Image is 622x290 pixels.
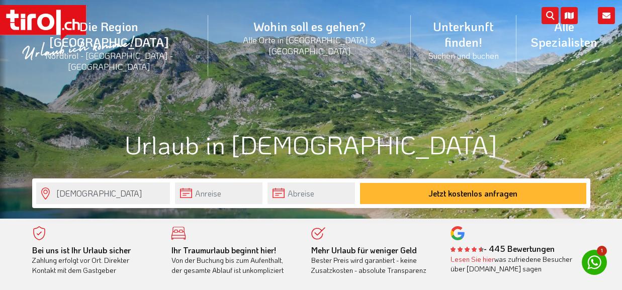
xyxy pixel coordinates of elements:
[32,245,131,255] b: Bei uns ist Ihr Urlaub sicher
[22,50,196,72] small: Nordtirol - [GEOGRAPHIC_DATA] - [GEOGRAPHIC_DATA]
[208,8,411,67] a: Wohin soll es gehen?Alle Orte in [GEOGRAPHIC_DATA] & [GEOGRAPHIC_DATA]
[598,7,615,24] i: Kontakt
[220,34,399,56] small: Alle Orte in [GEOGRAPHIC_DATA] & [GEOGRAPHIC_DATA]
[171,245,276,255] b: Ihr Traumurlaub beginnt hier!
[561,7,578,24] i: Karte öffnen
[451,254,494,264] a: Lesen Sie hier
[360,183,586,204] button: Jetzt kostenlos anfragen
[32,131,590,158] h1: Urlaub in [DEMOGRAPHIC_DATA]
[171,245,296,275] div: Von der Buchung bis zum Aufenthalt, der gesamte Ablauf ist unkompliziert
[311,245,436,275] div: Bester Preis wird garantiert - keine Zusatzkosten - absolute Transparenz
[411,8,516,72] a: Unterkunft finden!Suchen und buchen
[516,8,612,61] a: Alle Spezialisten
[10,8,208,83] a: Die Region [GEOGRAPHIC_DATA]Nordtirol - [GEOGRAPHIC_DATA] - [GEOGRAPHIC_DATA]
[423,50,504,61] small: Suchen und buchen
[451,243,555,254] b: - 445 Bewertungen
[175,182,262,204] input: Anreise
[268,182,355,204] input: Abreise
[582,250,607,275] a: 1
[451,254,575,274] div: was zufriedene Besucher über [DOMAIN_NAME] sagen
[36,182,170,204] input: Wo soll's hingehen?
[32,245,157,275] div: Zahlung erfolgt vor Ort. Direkter Kontakt mit dem Gastgeber
[311,245,417,255] b: Mehr Urlaub für weniger Geld
[597,246,607,256] span: 1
